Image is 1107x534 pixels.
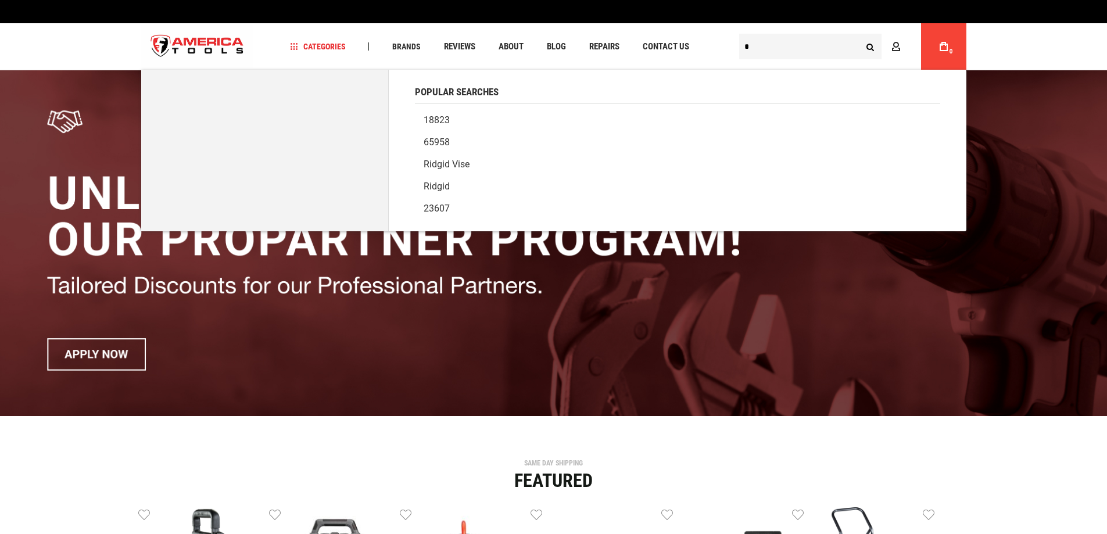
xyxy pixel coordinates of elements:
[415,109,940,131] a: 18823
[392,42,421,51] span: Brands
[439,39,481,55] a: Reviews
[141,25,254,69] a: store logo
[589,42,619,51] span: Repairs
[637,39,694,55] a: Contact Us
[542,39,571,55] a: Blog
[138,471,969,490] div: Featured
[387,39,426,55] a: Brands
[415,131,940,153] a: 65958
[584,39,625,55] a: Repairs
[285,39,351,55] a: Categories
[499,42,524,51] span: About
[933,23,955,70] a: 0
[444,42,475,51] span: Reviews
[415,198,940,220] a: 23607
[138,460,969,467] div: SAME DAY SHIPPING
[415,175,940,198] a: Ridgid
[415,153,940,175] a: Ridgid vise
[290,42,346,51] span: Categories
[950,48,953,55] span: 0
[415,87,499,97] span: Popular Searches
[141,25,254,69] img: America Tools
[643,42,689,51] span: Contact Us
[547,42,566,51] span: Blog
[859,35,882,58] button: Search
[493,39,529,55] a: About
